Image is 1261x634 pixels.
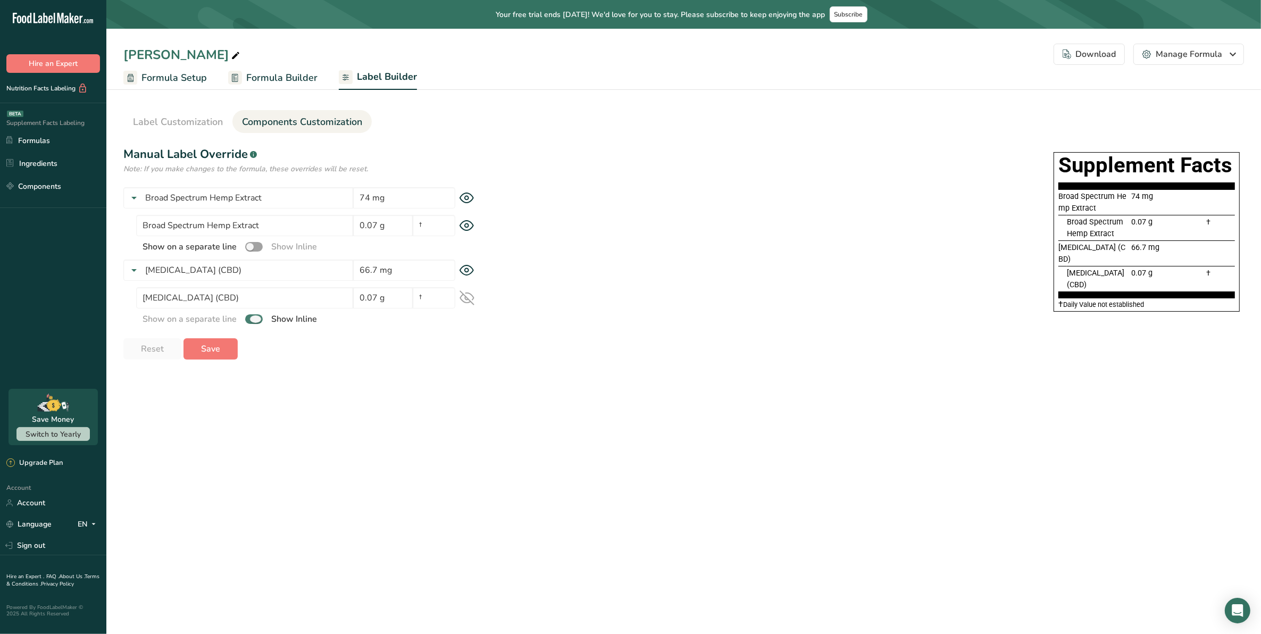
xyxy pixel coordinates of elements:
span: Show Inline [271,240,317,253]
input: Broad Spectrum Hemp Extract [136,215,353,236]
span: Show Inline [271,313,317,326]
input: 0.07 g [353,215,413,236]
input: Broad Spectrum Hemp Extract [123,187,353,208]
span: [MEDICAL_DATA] (CBD) [1067,269,1124,289]
span: Formula Builder [246,71,318,85]
input: 66.7 mg [353,260,455,281]
button: Manage Formula [1133,44,1244,65]
input: 74 mg [353,187,455,208]
a: FAQ . [46,573,59,580]
a: About Us . [59,573,85,580]
span: Your free trial ends [DATE]! We'd love for you to stay. Please subscribe to keep enjoying the app [496,9,825,20]
span: † [1206,218,1210,227]
span: † [1206,269,1210,278]
div: EN [78,518,100,531]
span: Switch to Yearly [26,429,81,439]
button: Reset [123,338,181,360]
span: Broad Spectrum Hemp Extract [1058,192,1126,213]
span: Reset [141,343,164,355]
a: Formula Setup [123,66,207,90]
div: BETA [7,111,23,117]
i: Note: If you make changes to the formula, these overrides will be reset. [123,164,368,174]
span: Save [201,343,220,355]
a: Label Builder [339,65,417,90]
div: Powered By FoodLabelMaker © 2025 All Rights Reserved [6,604,100,617]
input: Cannabidiol (CBD) [136,287,353,308]
a: Language [6,515,52,533]
span: Label Builder [357,70,417,84]
a: Privacy Policy [41,580,74,588]
span: 74 mg [1131,192,1153,201]
div: Manage Formula [1142,48,1235,61]
input: † [413,287,455,308]
h1: Manual Label Override [123,146,496,163]
span: Show on a separate line [143,240,237,253]
span: † [1058,299,1063,309]
button: Download [1054,44,1125,65]
span: Formula Setup [141,71,207,85]
div: Open Intercom Messenger [1225,598,1250,623]
span: Components Customization [242,115,362,129]
span: Subscribe [834,10,863,19]
input: Cannabidiol (CBD) [123,260,353,281]
div: Save Money [32,414,74,425]
a: Hire an Expert . [6,573,44,580]
a: Formula Builder [228,66,318,90]
input: † [413,215,455,236]
span: 66.7 mg [1131,243,1159,252]
div: Upgrade Plan [6,458,63,469]
button: Hire an Expert [6,54,100,73]
button: Switch to Yearly [16,427,90,441]
div: [PERSON_NAME] [123,45,242,64]
div: Download [1063,48,1116,61]
span: 0.07 g [1131,269,1153,278]
a: Terms & Conditions . [6,573,99,588]
span: 0.07 g [1131,218,1153,227]
h1: Supplement Facts [1058,153,1235,178]
span: Label Customization [133,115,223,129]
section: Daily Value not established [1058,298,1235,311]
span: Broad Spectrum Hemp Extract [1067,218,1123,238]
button: Save [183,338,238,360]
span: Show on a separate line [143,313,237,326]
input: 0.07 g [353,287,413,308]
span: [MEDICAL_DATA] (CBD) [1058,243,1125,264]
button: Subscribe [830,6,867,22]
